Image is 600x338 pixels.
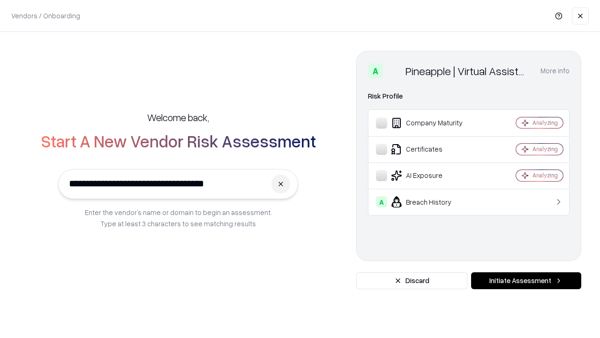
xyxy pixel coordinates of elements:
[368,91,570,102] div: Risk Profile
[471,272,581,289] button: Initiate Assessment
[11,11,80,21] p: Vendors / Onboarding
[532,171,558,179] div: Analyzing
[376,196,387,207] div: A
[356,272,467,289] button: Discard
[41,131,316,150] h2: Start A New Vendor Risk Assessment
[540,62,570,79] button: More info
[376,170,488,181] div: AI Exposure
[376,196,488,207] div: Breach History
[85,207,272,229] p: Enter the vendor’s name or domain to begin an assessment. Type at least 3 characters to see match...
[532,119,558,127] div: Analyzing
[376,117,488,129] div: Company Maturity
[368,63,383,78] div: A
[532,145,558,153] div: Analyzing
[405,63,529,78] div: Pineapple | Virtual Assistant Agency
[376,144,488,155] div: Certificates
[387,63,402,78] img: Pineapple | Virtual Assistant Agency
[147,111,209,124] h5: Welcome back,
